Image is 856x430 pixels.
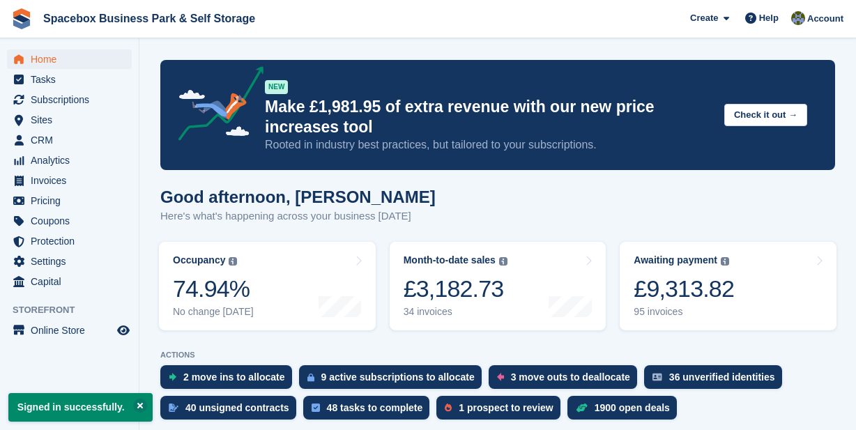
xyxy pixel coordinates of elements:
[167,66,264,146] img: price-adjustments-announcement-icon-8257ccfd72463d97f412b2fc003d46551f7dbcb40ab6d574587a9cd5c0d94...
[31,272,114,291] span: Capital
[169,373,176,381] img: move_ins_to_allocate_icon-fdf77a2bb77ea45bf5b3d319d69a93e2d87916cf1d5bf7949dd705db3b84f3ca.svg
[7,90,132,109] a: menu
[265,97,713,137] p: Make £1,981.95 of extra revenue with our new price increases tool
[7,231,132,251] a: menu
[303,396,437,427] a: 48 tasks to complete
[489,365,644,396] a: 3 move outs to deallocate
[8,393,153,422] p: Signed in successfully.
[31,231,114,251] span: Protection
[31,130,114,150] span: CRM
[576,403,588,413] img: deal-1b604bf984904fb50ccaf53a9ad4b4a5d6e5aea283cecdc64d6e3604feb123c2.svg
[7,252,132,271] a: menu
[265,137,713,153] p: Rooted in industry best practices, but tailored to your subscriptions.
[31,151,114,170] span: Analytics
[7,272,132,291] a: menu
[404,254,496,266] div: Month-to-date sales
[436,396,567,427] a: 1 prospect to review
[7,110,132,130] a: menu
[634,275,734,303] div: £9,313.82
[11,8,32,29] img: stora-icon-8386f47178a22dfd0bd8f6a31ec36ba5ce8667c1dd55bd0f319d3a0aa187defe.svg
[497,373,504,381] img: move_outs_to_deallocate_icon-f764333ba52eb49d3ac5e1228854f67142a1ed5810a6f6cc68b1a99e826820c5.svg
[669,371,775,383] div: 36 unverified identities
[38,7,261,30] a: Spacebox Business Park & Self Storage
[634,306,734,318] div: 95 invoices
[567,396,684,427] a: 1900 open deals
[173,254,225,266] div: Occupancy
[390,242,606,330] a: Month-to-date sales £3,182.73 34 invoices
[404,306,507,318] div: 34 invoices
[445,404,452,412] img: prospect-51fa495bee0391a8d652442698ab0144808aea92771e9ea1ae160a38d050c398.svg
[31,90,114,109] span: Subscriptions
[229,257,237,266] img: icon-info-grey-7440780725fd019a000dd9b08b2336e03edf1995a4989e88bcd33f0948082b44.svg
[169,404,178,412] img: contract_signature_icon-13c848040528278c33f63329250d36e43548de30e8caae1d1a13099fd9432cc5.svg
[652,373,662,381] img: verify_identity-adf6edd0f0f0b5bbfe63781bf79b02c33cf7c696d77639b501bdc392416b5a36.svg
[690,11,718,25] span: Create
[321,371,475,383] div: 9 active subscriptions to allocate
[31,191,114,210] span: Pricing
[31,211,114,231] span: Coupons
[620,242,836,330] a: Awaiting payment £9,313.82 95 invoices
[312,404,320,412] img: task-75834270c22a3079a89374b754ae025e5fb1db73e45f91037f5363f120a921f8.svg
[634,254,717,266] div: Awaiting payment
[185,402,289,413] div: 40 unsigned contracts
[115,322,132,339] a: Preview store
[7,171,132,190] a: menu
[160,351,835,360] p: ACTIONS
[160,365,299,396] a: 2 move ins to allocate
[724,104,807,127] button: Check it out →
[807,12,843,26] span: Account
[644,365,789,396] a: 36 unverified identities
[511,371,630,383] div: 3 move outs to deallocate
[13,303,139,317] span: Storefront
[307,373,314,382] img: active_subscription_to_allocate_icon-d502201f5373d7db506a760aba3b589e785aa758c864c3986d89f69b8ff3...
[160,208,436,224] p: Here's what's happening across your business [DATE]
[327,402,423,413] div: 48 tasks to complete
[31,70,114,89] span: Tasks
[7,49,132,69] a: menu
[173,306,254,318] div: No change [DATE]
[404,275,507,303] div: £3,182.73
[265,80,288,94] div: NEW
[299,365,489,396] a: 9 active subscriptions to allocate
[791,11,805,25] img: sahil
[159,242,376,330] a: Occupancy 74.94% No change [DATE]
[721,257,729,266] img: icon-info-grey-7440780725fd019a000dd9b08b2336e03edf1995a4989e88bcd33f0948082b44.svg
[499,257,507,266] img: icon-info-grey-7440780725fd019a000dd9b08b2336e03edf1995a4989e88bcd33f0948082b44.svg
[173,275,254,303] div: 74.94%
[31,321,114,340] span: Online Store
[595,402,670,413] div: 1900 open deals
[459,402,553,413] div: 1 prospect to review
[7,321,132,340] a: menu
[7,151,132,170] a: menu
[31,110,114,130] span: Sites
[31,171,114,190] span: Invoices
[160,396,303,427] a: 40 unsigned contracts
[759,11,779,25] span: Help
[183,371,285,383] div: 2 move ins to allocate
[160,187,436,206] h1: Good afternoon, [PERSON_NAME]
[7,130,132,150] a: menu
[31,49,114,69] span: Home
[31,252,114,271] span: Settings
[7,191,132,210] a: menu
[7,70,132,89] a: menu
[7,211,132,231] a: menu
